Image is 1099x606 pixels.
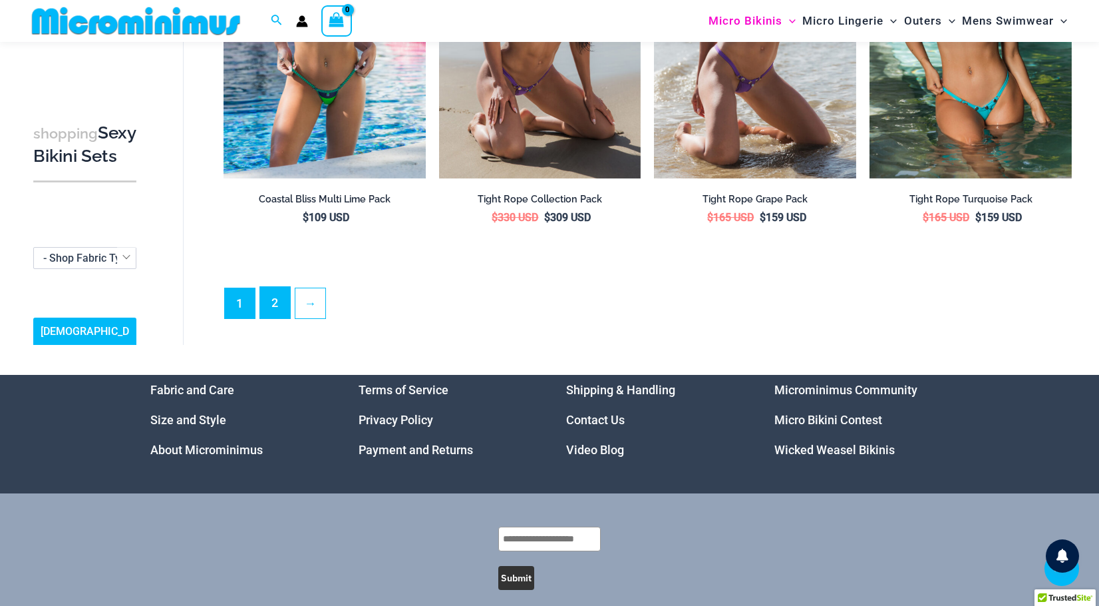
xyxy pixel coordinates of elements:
[225,288,255,318] span: Page 1
[566,375,741,465] nav: Menu
[975,211,1022,224] bdi: 159 USD
[923,211,929,224] span: $
[654,193,856,206] h2: Tight Rope Grape Pack
[774,375,949,465] aside: Footer Widget 4
[295,288,325,318] a: →
[760,211,766,224] span: $
[760,211,806,224] bdi: 159 USD
[774,383,917,397] a: Microminimus Community
[802,4,883,38] span: Micro Lingerie
[869,193,1072,210] a: Tight Rope Turquoise Pack
[566,383,675,397] a: Shipping & Handling
[150,443,263,457] a: About Microminimus
[869,193,1072,206] h2: Tight Rope Turquoise Pack
[359,413,433,427] a: Privacy Policy
[566,443,624,457] a: Video Blog
[566,413,625,427] a: Contact Us
[296,15,308,27] a: Account icon link
[942,4,955,38] span: Menu Toggle
[707,211,754,224] bdi: 165 USD
[498,566,534,590] button: Submit
[224,193,426,206] h2: Coastal Bliss Multi Lime Pack
[33,318,136,367] a: [DEMOGRAPHIC_DATA] Sizing Guide
[359,443,473,457] a: Payment and Returns
[975,211,981,224] span: $
[224,286,1072,326] nav: Product Pagination
[271,13,283,29] a: Search icon link
[782,4,796,38] span: Menu Toggle
[774,375,949,465] nav: Menu
[774,443,895,457] a: Wicked Weasel Bikinis
[260,287,290,318] a: Page 2
[544,211,550,224] span: $
[566,375,741,465] aside: Footer Widget 3
[150,375,325,465] nav: Menu
[962,4,1054,38] span: Mens Swimwear
[439,193,641,206] h2: Tight Rope Collection Pack
[923,211,969,224] bdi: 165 USD
[708,4,782,38] span: Micro Bikinis
[959,4,1070,38] a: Mens SwimwearMenu ToggleMenu Toggle
[34,248,136,268] span: - Shop Fabric Type
[43,252,132,264] span: - Shop Fabric Type
[33,122,136,168] h3: Sexy Bikini Sets
[703,2,1072,40] nav: Site Navigation
[439,193,641,210] a: Tight Rope Collection Pack
[27,6,245,36] img: MM SHOP LOGO FLAT
[901,4,959,38] a: OutersMenu ToggleMenu Toggle
[359,375,534,465] nav: Menu
[1054,4,1067,38] span: Menu Toggle
[321,5,352,36] a: View Shopping Cart, empty
[33,125,98,142] span: shopping
[883,4,897,38] span: Menu Toggle
[359,383,448,397] a: Terms of Service
[303,211,349,224] bdi: 109 USD
[359,375,534,465] aside: Footer Widget 2
[150,383,234,397] a: Fabric and Care
[799,4,900,38] a: Micro LingerieMenu ToggleMenu Toggle
[774,413,882,427] a: Micro Bikini Contest
[303,211,309,224] span: $
[705,4,799,38] a: Micro BikinisMenu ToggleMenu Toggle
[492,211,498,224] span: $
[150,413,226,427] a: Size and Style
[707,211,713,224] span: $
[224,193,426,210] a: Coastal Bliss Multi Lime Pack
[544,211,591,224] bdi: 309 USD
[150,375,325,465] aside: Footer Widget 1
[654,193,856,210] a: Tight Rope Grape Pack
[904,4,942,38] span: Outers
[492,211,538,224] bdi: 330 USD
[33,247,136,269] span: - Shop Fabric Type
